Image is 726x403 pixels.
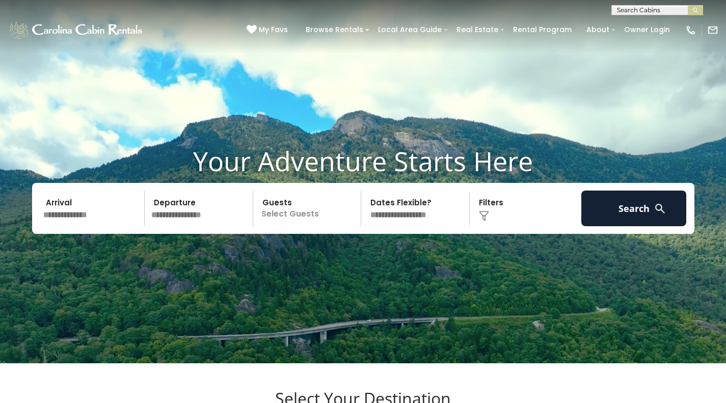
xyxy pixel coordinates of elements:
[8,145,718,177] h1: Your Adventure Starts Here
[301,22,368,38] a: Browse Rentals
[247,24,290,36] a: My Favs
[581,191,687,226] button: Search
[654,202,666,215] img: search-regular-white.png
[256,191,361,226] p: Select Guests
[451,22,503,38] a: Real Estate
[685,24,696,36] img: phone-regular-white.png
[581,22,614,38] a: About
[259,24,288,35] span: My Favs
[373,22,447,38] a: Local Area Guide
[508,22,577,38] a: Rental Program
[479,211,489,221] img: filter--v1.png
[619,22,675,38] a: Owner Login
[707,24,718,36] img: mail-regular-white.png
[8,20,145,40] img: White-1-1-2.png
